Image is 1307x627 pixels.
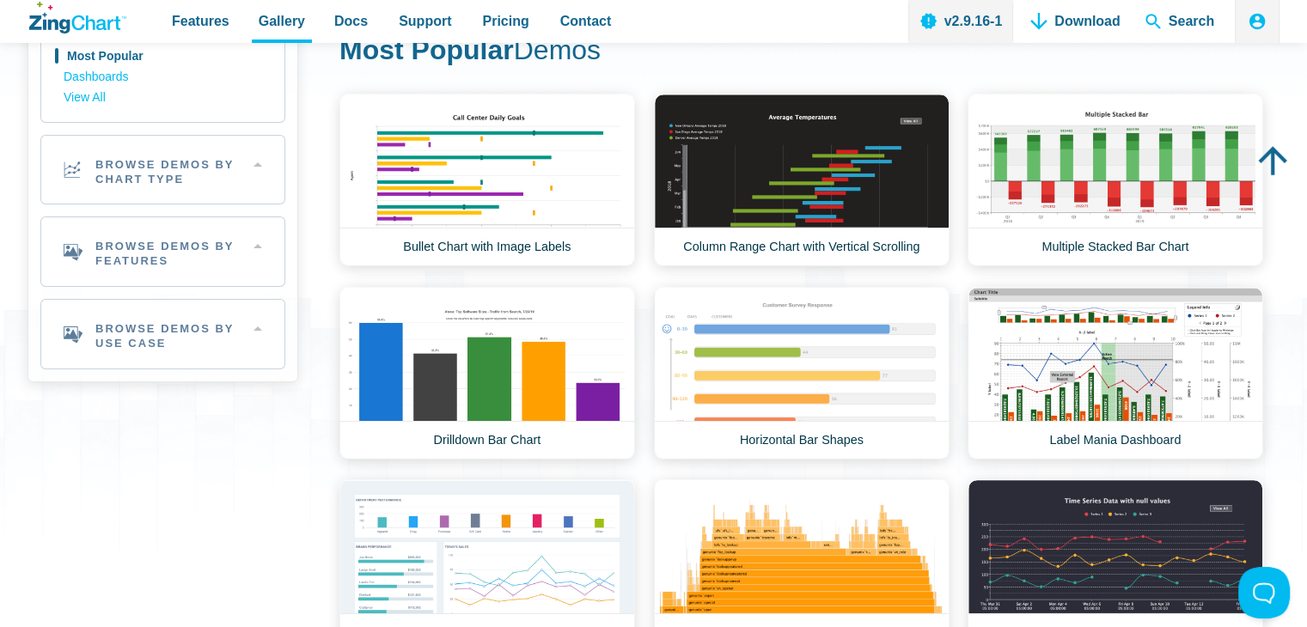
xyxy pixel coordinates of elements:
a: Most Popular [64,46,262,67]
a: Column Range Chart with Vertical Scrolling [654,94,950,266]
a: Horizontal Bar Shapes [654,287,950,460]
a: Dashboards [64,67,262,88]
h1: Demos [339,33,1261,71]
span: Pricing [482,9,528,33]
span: Docs [334,9,368,33]
a: ZingChart Logo. Click to return to the homepage [29,2,126,33]
h2: Browse Demos By Features [41,217,284,286]
h2: Browse Demos By Chart Type [41,136,284,204]
span: Features [172,9,229,33]
strong: Most Popular [339,34,514,65]
a: Label Mania Dashboard [968,287,1263,460]
h2: Browse Demos By Use Case [41,300,284,368]
span: Contact [560,9,612,33]
span: Support [399,9,451,33]
a: Bullet Chart with Image Labels [339,94,635,266]
a: Multiple Stacked Bar Chart [968,94,1263,266]
span: Gallery [259,9,305,33]
a: Drilldown Bar Chart [339,287,635,460]
a: View All [64,88,262,108]
iframe: Toggle Customer Support [1238,567,1290,618]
